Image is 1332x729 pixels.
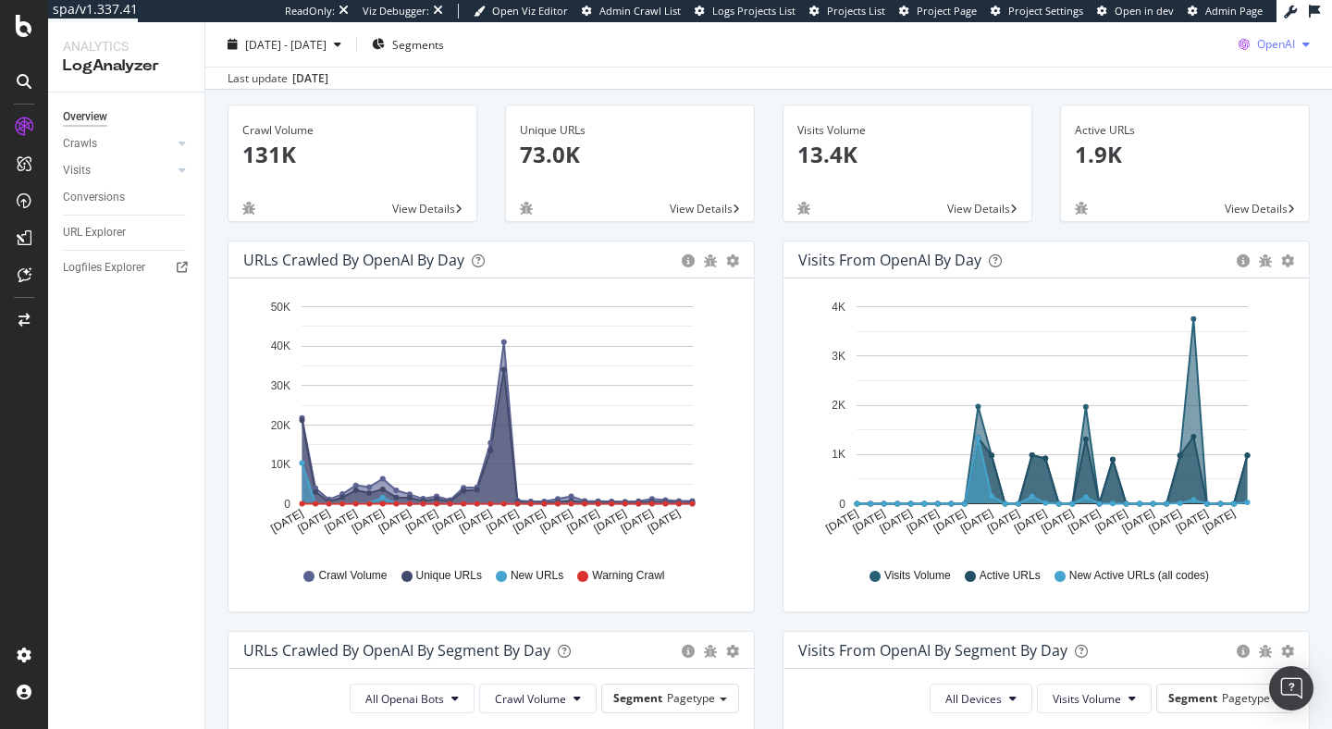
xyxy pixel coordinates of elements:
[646,507,683,536] text: [DATE]
[1237,645,1250,658] div: circle-info
[268,507,305,536] text: [DATE]
[1281,254,1294,267] div: gear
[704,254,717,267] div: bug
[474,4,568,19] a: Open Viz Editor
[1066,507,1103,536] text: [DATE]
[511,568,563,584] span: New URLs
[798,641,1067,660] div: Visits from OpenAI By Segment By Day
[63,56,190,77] div: LogAnalyzer
[318,568,387,584] span: Crawl Volume
[809,4,885,19] a: Projects List
[991,4,1083,19] a: Project Settings
[350,684,475,713] button: All Openai Bots
[243,293,733,550] svg: A chart.
[1097,4,1174,19] a: Open in dev
[582,4,681,19] a: Admin Crawl List
[242,202,255,215] div: bug
[63,107,191,127] a: Overview
[899,4,977,19] a: Project Page
[917,4,977,18] span: Project Page
[878,507,915,536] text: [DATE]
[1222,690,1270,706] span: Pagetype
[823,507,860,536] text: [DATE]
[495,691,566,707] span: Crawl Volume
[1237,254,1250,267] div: circle-info
[945,691,1002,707] span: All Devices
[520,122,740,139] div: Unique URLs
[1037,684,1152,713] button: Visits Volume
[1188,4,1263,19] a: Admin Page
[1269,666,1313,710] div: Open Intercom Messenger
[905,507,942,536] text: [DATE]
[220,30,349,59] button: [DATE] - [DATE]
[1168,690,1217,706] span: Segment
[63,161,173,180] a: Visits
[1092,507,1129,536] text: [DATE]
[1231,30,1317,59] button: OpenAI
[1225,201,1288,216] span: View Details
[63,258,145,278] div: Logfiles Explorer
[284,498,290,511] text: 0
[682,645,695,658] div: circle-info
[245,36,327,52] span: [DATE] - [DATE]
[1147,507,1184,536] text: [DATE]
[520,139,740,170] p: 73.0K
[1259,254,1272,267] div: bug
[63,37,190,56] div: Analytics
[797,139,1017,170] p: 13.4K
[1201,507,1238,536] text: [DATE]
[1259,645,1272,658] div: bug
[798,251,981,269] div: Visits from OpenAI by day
[242,122,462,139] div: Crawl Volume
[1008,4,1083,18] span: Project Settings
[797,202,810,215] div: bug
[271,379,290,392] text: 30K
[537,507,574,536] text: [DATE]
[985,507,1022,536] text: [DATE]
[947,201,1010,216] span: View Details
[392,201,455,216] span: View Details
[63,134,97,154] div: Crawls
[726,254,739,267] div: gear
[850,507,887,536] text: [DATE]
[63,188,191,207] a: Conversions
[63,223,191,242] a: URL Explorer
[323,507,360,536] text: [DATE]
[1075,139,1295,170] p: 1.9K
[712,4,795,18] span: Logs Projects List
[271,458,290,471] text: 10K
[295,507,332,536] text: [DATE]
[63,258,191,278] a: Logfiles Explorer
[364,30,451,59] button: Segments
[376,507,413,536] text: [DATE]
[350,507,387,536] text: [DATE]
[667,690,715,706] span: Pagetype
[403,507,440,536] text: [DATE]
[1174,507,1211,536] text: [DATE]
[798,293,1288,550] div: A chart.
[619,507,656,536] text: [DATE]
[1069,568,1209,584] span: New Active URLs (all codes)
[1053,691,1121,707] span: Visits Volume
[430,507,467,536] text: [DATE]
[704,645,717,658] div: bug
[271,419,290,432] text: 20K
[839,498,845,511] text: 0
[63,223,126,242] div: URL Explorer
[511,507,548,536] text: [DATE]
[931,507,968,536] text: [DATE]
[592,568,664,584] span: Warning Crawl
[63,134,173,154] a: Crawls
[271,340,290,353] text: 40K
[228,70,328,87] div: Last update
[832,301,845,314] text: 4K
[958,507,995,536] text: [DATE]
[1012,507,1049,536] text: [DATE]
[599,4,681,18] span: Admin Crawl List
[479,684,597,713] button: Crawl Volume
[670,201,733,216] span: View Details
[63,107,107,127] div: Overview
[1205,4,1263,18] span: Admin Page
[1075,122,1295,139] div: Active URLs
